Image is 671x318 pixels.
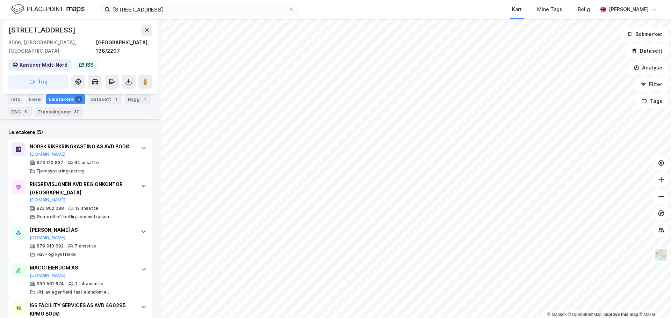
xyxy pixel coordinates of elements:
div: Utl. av egen/leid fast eiendom el. [37,289,109,295]
div: 8006, [GEOGRAPHIC_DATA], [GEOGRAPHIC_DATA] [8,38,96,55]
div: ISS [86,61,93,69]
div: 37 [73,108,80,115]
a: OpenStreetMap [568,312,602,317]
div: Transaksjoner [35,107,83,117]
div: Generell offentlig administrasjon [37,214,109,220]
button: [DOMAIN_NAME] [30,197,66,203]
div: 5 [22,108,29,115]
div: ISS FACILITY SERVICES AS AVD 460295 KPMG BODØ [30,301,134,318]
div: Kontrollprogram for chat [636,284,671,318]
div: NORSK RIKSKRINGKASTING AS AVD BODØ [30,142,134,151]
button: Tag [8,75,68,89]
div: Info [8,94,23,104]
a: Mapbox [547,312,567,317]
div: Bygg [125,94,151,104]
div: [PERSON_NAME] [609,5,649,14]
div: 12 ansatte [75,206,98,211]
div: MACCI EIENDOM AS [30,264,134,272]
div: 5 [75,96,82,103]
div: 930 581 674 [37,281,64,287]
a: Improve this map [604,312,638,317]
div: [PERSON_NAME] AS [30,226,134,234]
div: 1 [113,96,120,103]
iframe: Chat Widget [636,284,671,318]
img: Z [655,249,668,262]
button: [DOMAIN_NAME] [30,235,66,241]
div: [STREET_ADDRESS] [8,24,77,36]
div: Leietakere [46,94,85,104]
input: Søk på adresse, matrikkel, gårdeiere, leietakere eller personer [110,4,288,15]
button: Datasett [626,44,668,58]
div: Mine Tags [537,5,562,14]
div: 879 910 692 [37,243,64,249]
div: Kart [512,5,522,14]
div: 973 110 837 [37,160,63,165]
button: [DOMAIN_NAME] [30,273,66,278]
div: ESG [8,107,32,117]
div: Bolig [578,5,590,14]
div: 64 ansatte [74,160,99,165]
div: Fjernsynskringkasting [37,168,85,174]
button: Analyse [628,61,668,75]
div: [GEOGRAPHIC_DATA], 138/2207 [96,38,152,55]
button: Bokmerker [621,27,668,41]
button: Tags [636,94,668,108]
div: 923 802 088 [37,206,64,211]
div: RIKSREVISJONEN AVD REGIONKONTOR [GEOGRAPHIC_DATA] [30,180,134,197]
button: [DOMAIN_NAME] [30,151,66,157]
div: Eiere [26,94,43,104]
div: 7 ansatte [75,243,96,249]
div: Leietakere (5) [8,128,152,136]
div: 1 - 4 ansatte [75,281,103,287]
div: 1 [141,96,148,103]
div: Datasett [88,94,122,104]
img: logo.f888ab2527a4732fd821a326f86c7f29.svg [11,3,85,15]
div: Kantiner Midt-Nord [20,61,67,69]
div: Hav- og kystfiske [37,252,76,257]
button: Filter [635,77,668,91]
